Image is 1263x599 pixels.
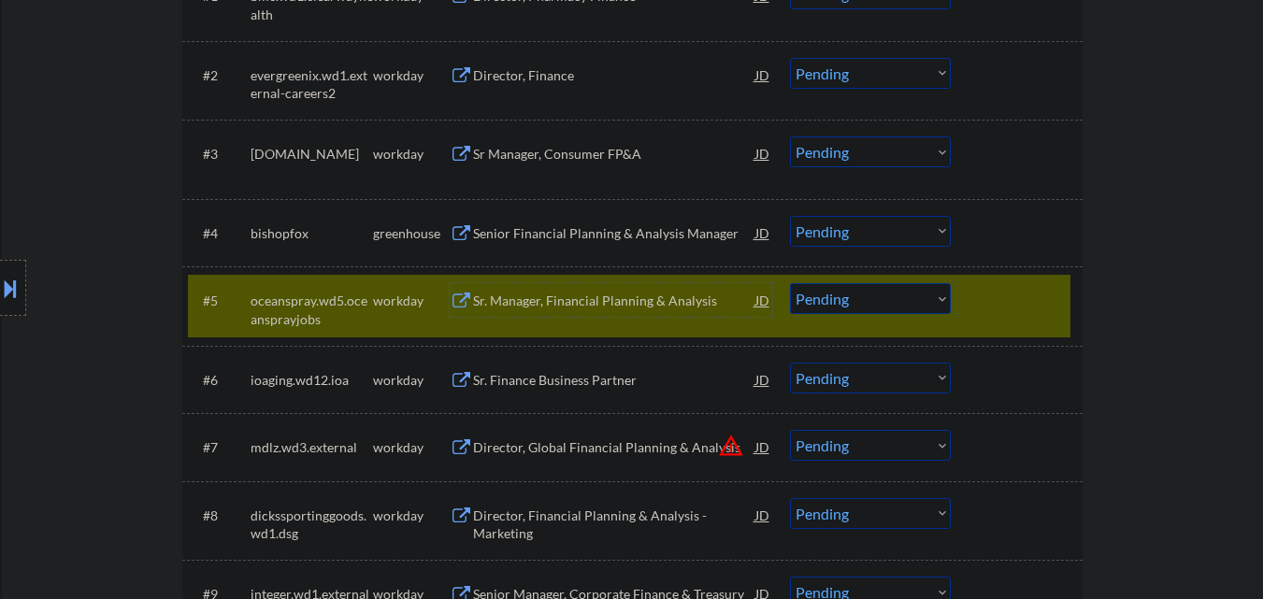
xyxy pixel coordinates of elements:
div: Sr. Manager, Financial Planning & Analysis [473,292,755,310]
div: JD [753,363,772,396]
div: JD [753,430,772,464]
div: JD [753,283,772,317]
div: JD [753,498,772,532]
div: workday [373,506,450,525]
div: JD [753,58,772,92]
div: dickssportinggoods.wd1.dsg [251,506,373,543]
div: Senior Financial Planning & Analysis Manager [473,224,755,243]
div: workday [373,371,450,390]
div: JD [753,216,772,250]
div: #2 [203,66,236,85]
div: greenhouse [373,224,450,243]
div: JD [753,136,772,170]
div: workday [373,145,450,164]
div: Sr. Finance Business Partner [473,371,755,390]
div: workday [373,66,450,85]
div: #8 [203,506,236,525]
div: Director, Global Financial Planning & Analysis [473,438,755,457]
div: evergreenix.wd1.external-careers2 [251,66,373,103]
button: warning_amber [718,433,744,459]
div: Director, Finance [473,66,755,85]
div: workday [373,292,450,310]
div: Director, Financial Planning & Analysis - Marketing [473,506,755,543]
div: workday [373,438,450,457]
div: Sr Manager, Consumer FP&A [473,145,755,164]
